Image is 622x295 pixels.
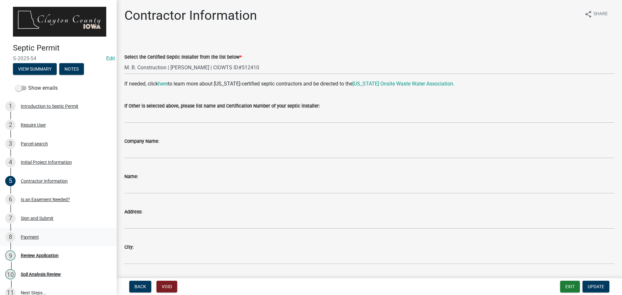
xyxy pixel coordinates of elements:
[21,235,39,239] div: Payment
[124,55,242,60] label: Select the Certified Septic Installer from the list below
[106,55,115,62] wm-modal-confirm: Edit Application Number
[59,63,84,75] button: Notes
[13,7,106,37] img: Clayton County, Iowa
[124,245,133,250] label: City:
[21,104,78,108] div: Introduction to Septic Permit
[588,284,604,289] span: Update
[5,213,16,223] div: 7
[579,8,613,20] button: shareShare
[13,43,111,53] h4: Septic Permit
[156,281,177,292] button: Void
[124,175,138,179] label: Name:
[5,139,16,149] div: 3
[16,84,58,92] label: Show emails
[134,284,146,289] span: Back
[5,120,16,130] div: 2
[124,210,142,214] label: Address:
[21,142,48,146] div: Parcel search
[13,67,57,72] wm-modal-confirm: Summary
[584,10,592,18] i: share
[59,67,84,72] wm-modal-confirm: Notes
[21,197,70,202] div: Is an Easement Needed?
[352,81,455,87] a: [US_STATE] Onsite Waste Water Association.
[124,104,320,108] label: If Other is selected above, please list name and Certification Number of your septic installer:
[593,10,608,18] span: Share
[106,55,115,62] a: Edit
[158,81,168,87] a: here
[5,176,16,186] div: 5
[21,253,59,258] div: Review Application
[5,194,16,205] div: 6
[582,281,609,292] button: Update
[129,281,151,292] button: Back
[21,123,46,127] div: Require User
[5,250,16,261] div: 9
[124,80,614,88] p: If needed, click to learn more about [US_STATE]-certified septic contractors and be directed to the
[5,157,16,167] div: 4
[21,272,61,277] div: Soil Analysis Review
[13,55,104,62] span: S-2025-54
[21,216,53,221] div: Sign and Submit
[124,139,159,144] label: Company Name:
[5,232,16,242] div: 8
[5,101,16,111] div: 1
[21,160,72,165] div: Initial Project Information
[13,63,57,75] button: View Summary
[21,179,68,183] div: Contractor Information
[124,8,257,23] h1: Contractor Information
[5,269,16,279] div: 10
[560,281,580,292] button: Exit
